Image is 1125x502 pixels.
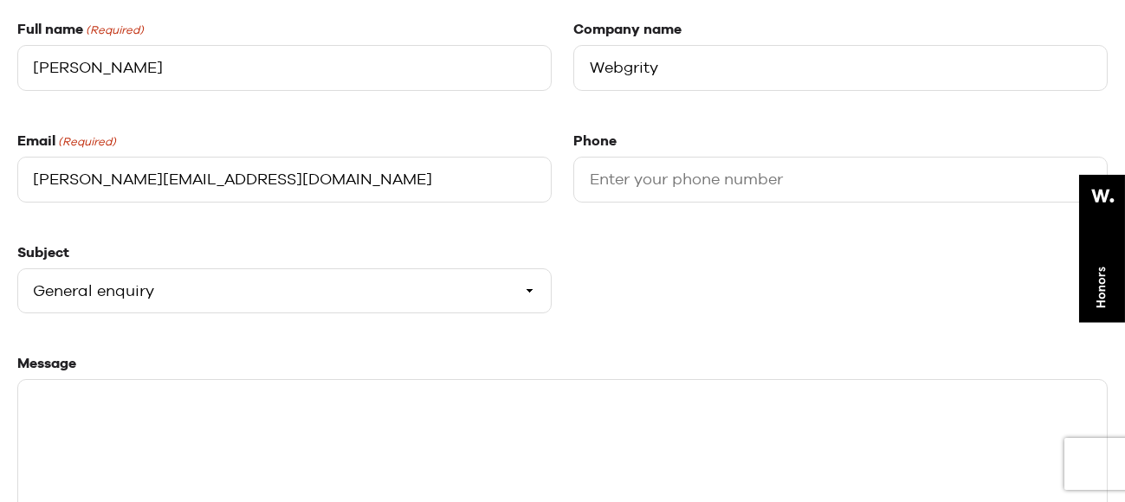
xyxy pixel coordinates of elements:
[17,132,116,150] label: Email
[57,135,117,149] span: (Required)
[573,21,682,38] label: Company name
[17,21,144,38] label: Full name
[17,157,552,203] input: Enter your email address
[17,355,76,372] label: Message
[17,45,552,91] input: Enter your full name
[573,132,617,150] label: Phone
[573,45,1108,91] input: Enter your company name
[573,157,1108,203] input: Enter your phone number
[85,23,145,37] span: (Required)
[17,244,69,261] label: Subject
